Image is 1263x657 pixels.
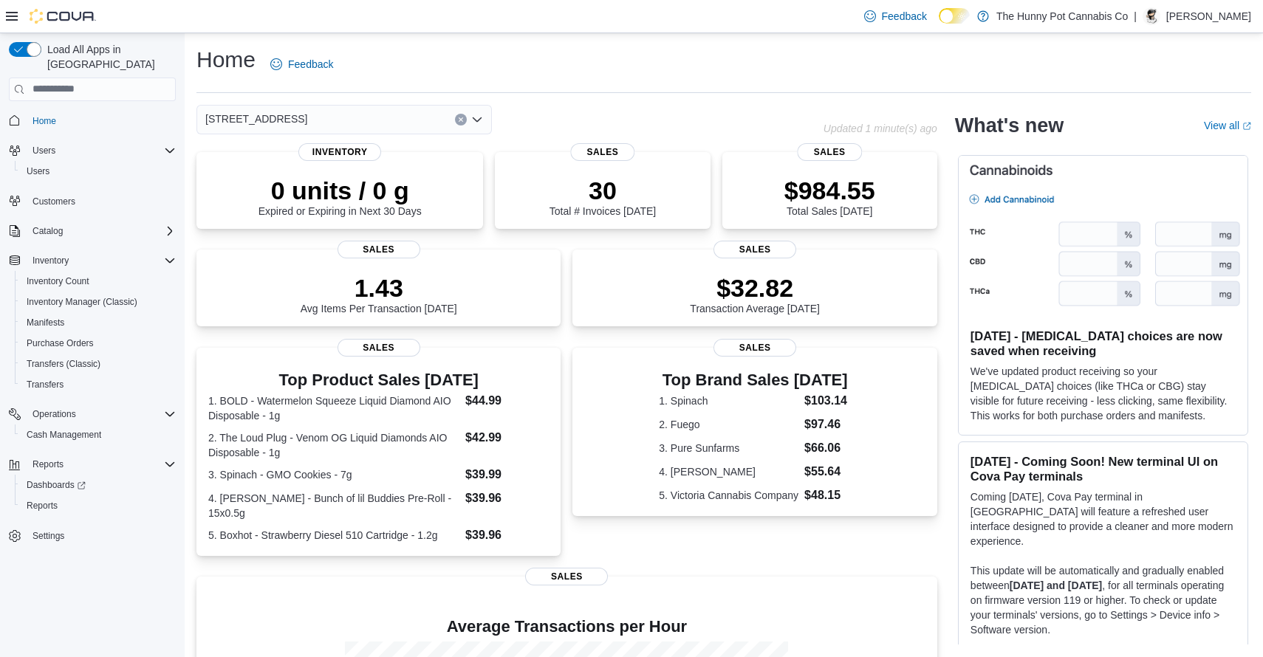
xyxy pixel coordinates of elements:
[3,525,182,546] button: Settings
[21,476,176,494] span: Dashboards
[27,317,64,328] span: Manifests
[465,466,549,484] dd: $39.99
[27,111,176,130] span: Home
[15,354,182,374] button: Transfers (Classic)
[259,176,422,205] p: 0 units / 0 g
[32,408,76,420] span: Operations
[32,115,56,127] span: Home
[32,255,69,266] span: Inventory
[21,314,176,331] span: Manifests
[971,328,1236,358] h3: [DATE] - [MEDICAL_DATA] choices are now saved when receiving
[15,374,182,395] button: Transfers
[570,143,634,161] span: Sales
[208,528,459,543] dt: 5. Boxhot - Strawberry Diesel 510 Cartridge - 1.2g
[798,143,862,161] span: Sales
[996,7,1128,25] p: The Hunny Pot Cannabis Co
[804,416,851,433] dd: $97.46
[208,430,459,460] dt: 2. The Loud Plug - Venom OG Liquid Diamonds AIO Disposable - 1g
[525,568,608,585] span: Sales
[3,110,182,131] button: Home
[15,161,182,182] button: Users
[32,530,64,542] span: Settings
[27,405,176,423] span: Operations
[27,526,176,545] span: Settings
[288,57,333,72] span: Feedback
[15,475,182,495] a: Dashboards
[21,162,55,180] a: Users
[21,314,70,331] a: Manifests
[208,393,459,423] dt: 1. BOLD - Watermelon Squeeze Liquid Diamond AIO Disposable - 1g
[27,527,70,545] a: Settings
[27,500,58,512] span: Reports
[15,424,182,445] button: Cash Management
[1134,7,1137,25] p: |
[27,379,64,391] span: Transfers
[21,476,92,494] a: Dashboards
[3,250,182,271] button: Inventory
[15,333,182,354] button: Purchase Orders
[27,455,176,473] span: Reports
[21,355,176,373] span: Transfers (Classic)
[208,371,549,389] h3: Top Product Sales [DATE]
[955,114,1064,137] h2: What's new
[21,334,176,352] span: Purchase Orders
[804,392,851,410] dd: $103.14
[713,339,796,357] span: Sales
[713,241,796,258] span: Sales
[939,8,970,24] input: Dark Mode
[465,526,549,544] dd: $39.96
[804,439,851,457] dd: $66.06
[3,404,182,424] button: Operations
[27,479,86,491] span: Dashboards
[3,221,182,241] button: Catalog
[804,486,851,504] dd: $48.15
[27,222,69,240] button: Catalog
[27,275,89,287] span: Inventory Count
[659,488,798,503] dt: 5. Victoria Cannabis Company
[15,271,182,292] button: Inventory Count
[1143,7,1160,25] div: Jonathan Estrella
[259,176,422,217] div: Expired or Expiring in Next 30 Days
[27,296,137,308] span: Inventory Manager (Classic)
[471,114,483,125] button: Open list of options
[338,339,420,357] span: Sales
[784,176,875,205] p: $984.55
[1242,122,1251,131] svg: External link
[971,364,1236,423] p: We've updated product receiving so your [MEDICAL_DATA] choices (like THCa or CBG) stay visible fo...
[15,495,182,516] button: Reports
[858,1,933,31] a: Feedback
[9,104,176,585] nav: Complex example
[205,110,307,128] span: [STREET_ADDRESS]
[27,193,81,210] a: Customers
[659,441,798,455] dt: 3. Pure Sunfarms
[804,463,851,481] dd: $55.64
[21,162,176,180] span: Users
[208,467,459,482] dt: 3. Spinach - GMO Cookies - 7g
[32,145,55,156] span: Users
[971,489,1236,548] p: Coming [DATE], Cova Pay terminal in [GEOGRAPHIC_DATA] will feature a refreshed user interface des...
[32,225,63,237] span: Catalog
[301,273,457,314] div: Avg Items Per Transaction [DATE]
[208,618,925,636] h4: Average Transactions per Hour
[21,497,176,515] span: Reports
[21,272,95,290] a: Inventory Count
[824,123,937,134] p: Updated 1 minute(s) ago
[27,142,61,159] button: Users
[21,426,107,444] a: Cash Management
[21,334,100,352] a: Purchase Orders
[21,293,143,311] a: Inventory Manager (Classic)
[1166,7,1251,25] p: [PERSON_NAME]
[21,426,176,444] span: Cash Management
[264,49,339,79] a: Feedback
[465,429,549,447] dd: $42.99
[32,458,64,470] span: Reports
[3,140,182,161] button: Users
[21,272,176,290] span: Inventory Count
[690,273,820,303] p: $32.82
[27,405,82,423] button: Operations
[27,358,100,370] span: Transfers (Classic)
[784,176,875,217] div: Total Sales [DATE]
[465,392,549,410] dd: $44.99
[32,196,75,207] span: Customers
